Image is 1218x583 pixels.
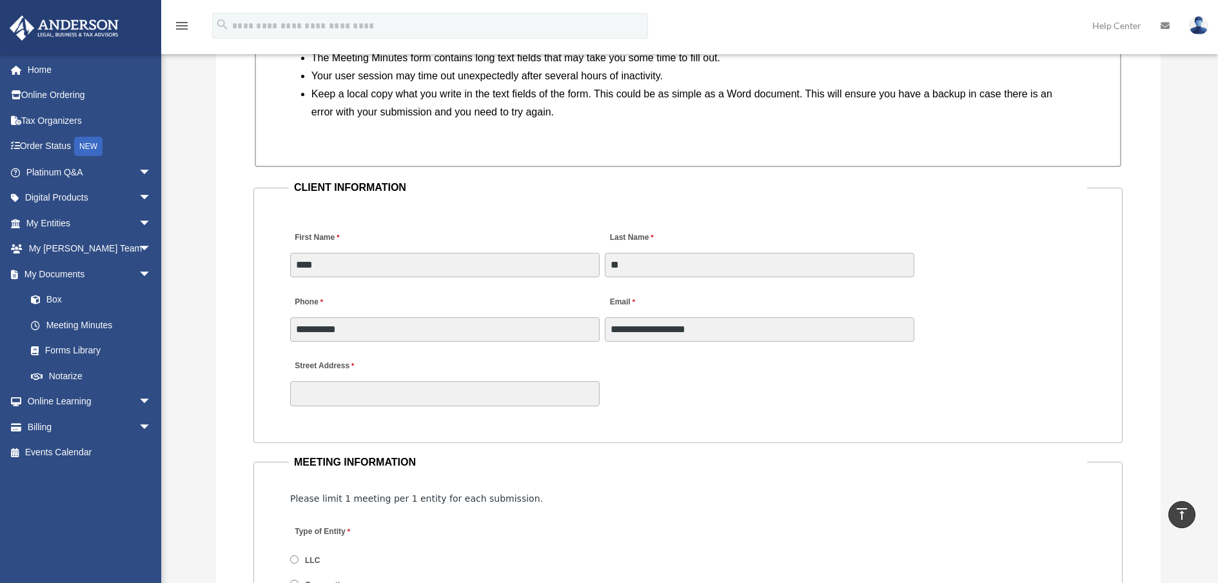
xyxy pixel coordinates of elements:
[6,15,123,41] img: Anderson Advisors Platinum Portal
[139,210,164,237] span: arrow_drop_down
[290,358,413,375] label: Street Address
[9,414,171,440] a: Billingarrow_drop_down
[139,414,164,440] span: arrow_drop_down
[9,57,171,83] a: Home
[9,185,171,211] a: Digital Productsarrow_drop_down
[290,293,326,311] label: Phone
[605,229,656,246] label: Last Name
[139,389,164,415] span: arrow_drop_down
[139,185,164,212] span: arrow_drop_down
[174,18,190,34] i: menu
[290,523,413,540] label: Type of Entity
[605,293,638,311] label: Email
[9,261,171,287] a: My Documentsarrow_drop_down
[1189,16,1208,35] img: User Pic
[1168,501,1195,528] a: vertical_align_top
[9,83,171,108] a: Online Ordering
[9,159,171,185] a: Platinum Q&Aarrow_drop_down
[9,108,171,133] a: Tax Organizers
[18,363,171,389] a: Notarize
[311,67,1075,85] li: Your user session may time out unexpectedly after several hours of inactivity.
[1174,506,1190,522] i: vertical_align_top
[18,287,171,313] a: Box
[9,440,171,466] a: Events Calendar
[74,137,103,156] div: NEW
[290,493,543,504] span: Please limit 1 meeting per 1 entity for each submission.
[139,261,164,288] span: arrow_drop_down
[301,555,325,567] label: LLC
[139,159,164,186] span: arrow_drop_down
[289,453,1087,471] legend: MEETING INFORMATION
[9,133,171,160] a: Order StatusNEW
[9,210,171,236] a: My Entitiesarrow_drop_down
[139,236,164,262] span: arrow_drop_down
[174,23,190,34] a: menu
[311,85,1075,121] li: Keep a local copy what you write in the text fields of the form. This could be as simple as a Wor...
[18,312,164,338] a: Meeting Minutes
[215,17,230,32] i: search
[290,229,342,246] label: First Name
[18,338,171,364] a: Forms Library
[311,49,1075,67] li: The Meeting Minutes form contains long text fields that may take you some time to fill out.
[9,389,171,415] a: Online Learningarrow_drop_down
[9,236,171,262] a: My [PERSON_NAME] Teamarrow_drop_down
[289,179,1087,197] legend: CLIENT INFORMATION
